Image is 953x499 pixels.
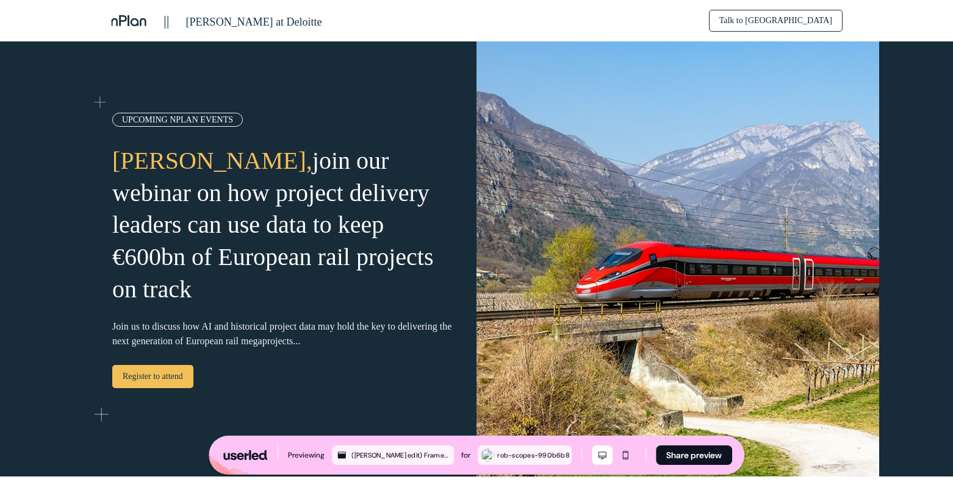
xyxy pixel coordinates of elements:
span: Join us to discuss how AI and historical project data may hold the key to delivering the next gen... [112,321,451,346]
div: Previewing [288,449,325,461]
a: Talk to [GEOGRAPHIC_DATA] [709,10,843,32]
button: Share preview [656,445,732,465]
span: || [164,13,170,29]
div: rob-scopes-990b6b8 [497,450,569,461]
span: [PERSON_NAME] at Deloitte [186,16,322,28]
div: for [461,449,470,461]
div: ([PERSON_NAME] edit) Framework: Blocks [351,450,451,461]
span: [PERSON_NAME], [112,147,312,174]
span: join our webinar on how project delivery leaders can use data to keep €600bn of European rail pro... [112,147,434,303]
button: Mobile mode [615,445,636,465]
a: Register to attend [112,365,193,388]
span: UPCOMING NPLAN EVENTS [122,115,233,124]
button: Desktop mode [592,445,613,465]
